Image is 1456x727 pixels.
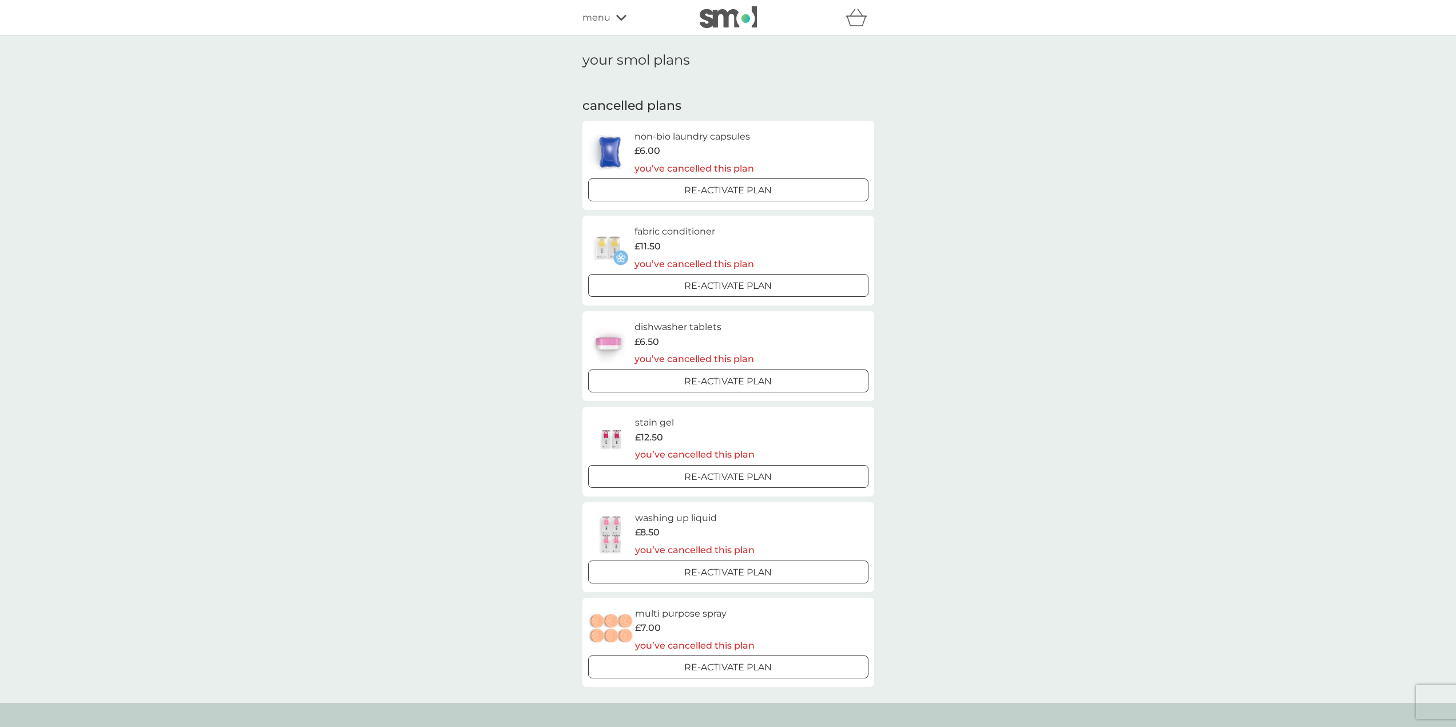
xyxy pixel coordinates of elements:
button: Re-activate Plan [588,178,868,201]
p: you’ve cancelled this plan [634,161,754,176]
img: smol [700,6,757,28]
img: multi purpose spray [588,609,635,649]
p: you’ve cancelled this plan [635,447,755,462]
span: £12.50 [635,430,663,445]
button: Re-activate Plan [588,465,868,488]
button: Re-activate Plan [588,561,868,583]
span: menu [582,10,610,25]
p: you’ve cancelled this plan [634,352,754,367]
h1: your smol plans [582,52,874,69]
img: non-bio laundry capsules [588,132,632,172]
span: £6.50 [634,335,659,349]
h6: stain gel [635,415,755,430]
button: Re-activate Plan [588,274,868,297]
p: you’ve cancelled this plan [635,543,755,558]
p: Re-activate Plan [684,374,772,389]
p: Re-activate Plan [684,279,772,293]
button: Re-activate Plan [588,656,868,678]
h2: cancelled plans [582,97,874,115]
img: washing up liquid [588,514,635,554]
p: Re-activate Plan [684,660,772,675]
p: Re-activate Plan [684,183,772,198]
h6: dishwasher tablets [634,320,754,335]
button: Re-activate Plan [588,370,868,392]
p: you’ve cancelled this plan [635,638,755,653]
span: £11.50 [634,239,661,254]
p: Re-activate Plan [684,565,772,580]
h6: non-bio laundry capsules [634,129,754,144]
img: fabric conditioner [588,228,628,268]
p: you’ve cancelled this plan [634,257,754,272]
div: basket [846,6,874,29]
p: Re-activate Plan [684,470,772,484]
img: stain gel [588,419,635,459]
h6: washing up liquid [635,511,755,526]
img: dishwasher tablets [588,323,628,363]
h6: multi purpose spray [635,606,755,621]
span: £6.00 [634,144,660,158]
span: £7.00 [635,621,661,635]
span: £8.50 [635,525,660,540]
h6: fabric conditioner [634,224,754,239]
